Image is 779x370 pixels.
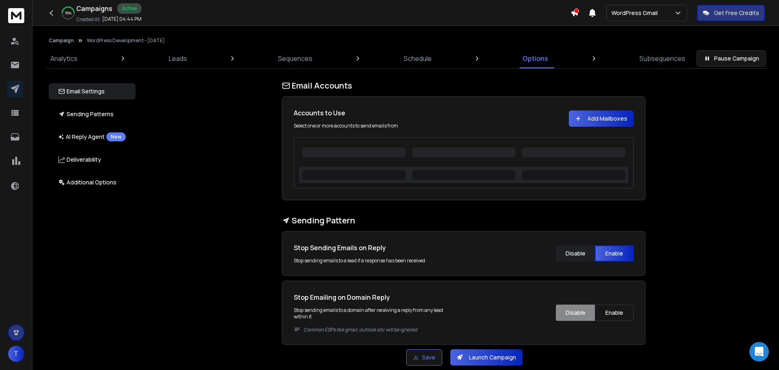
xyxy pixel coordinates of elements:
[697,5,765,21] button: Get Free Credits
[749,342,769,361] div: Open Intercom Messenger
[282,80,646,91] h1: Email Accounts
[49,37,74,44] button: Campaign
[169,54,187,63] p: Leads
[273,49,317,68] a: Sequences
[164,49,192,68] a: Leads
[45,49,82,68] a: Analytics
[404,54,432,63] p: Schedule
[50,54,77,63] p: Analytics
[8,346,24,362] button: T
[76,4,112,13] h1: Campaigns
[518,49,553,68] a: Options
[635,49,690,68] a: Subsequences
[102,16,142,22] p: [DATE] 04:44 PM
[523,54,548,63] p: Options
[639,54,685,63] p: Subsequences
[87,37,165,44] p: WordPress Development - [DATE]
[117,3,142,14] div: Active
[399,49,437,68] a: Schedule
[76,16,101,23] p: Created At:
[611,9,661,17] p: WordPress Gmail
[65,11,71,15] p: 50 %
[58,87,105,95] p: Email Settings
[278,54,312,63] p: Sequences
[49,83,136,100] button: Email Settings
[714,9,759,17] p: Get Free Credits
[697,50,766,67] button: Pause Campaign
